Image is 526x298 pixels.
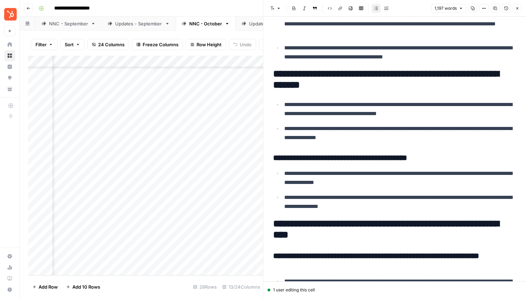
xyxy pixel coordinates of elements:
div: Updates - October [249,20,290,27]
span: 1,197 words [435,5,457,11]
button: Add Row [28,281,62,292]
span: Add 10 Rows [72,283,100,290]
a: Usage [4,262,15,273]
a: Home [4,39,15,50]
a: Updates - September [102,17,176,31]
a: Opportunities [4,72,15,83]
button: Add 10 Rows [62,281,104,292]
button: Workspace: Blog Content Action Plan [4,6,15,23]
button: Filter [31,39,57,50]
button: Row Height [186,39,226,50]
span: Filter [35,41,47,48]
button: 1,197 words [431,4,466,13]
a: Settings [4,251,15,262]
span: Sort [65,41,74,48]
span: Freeze Columns [143,41,178,48]
a: Browse [4,50,15,61]
a: Your Data [4,83,15,95]
button: Freeze Columns [132,39,183,50]
span: Add Row [39,283,58,290]
a: NNC - September [35,17,102,31]
button: Sort [60,39,85,50]
a: Insights [4,61,15,72]
button: 24 Columns [87,39,129,50]
span: 24 Columns [98,41,125,48]
div: NNC - October [189,20,222,27]
div: 13/24 Columns [220,281,263,292]
a: Updates - October [236,17,303,31]
button: Undo [229,39,256,50]
div: 28 Rows [190,281,220,292]
img: Blog Content Action Plan Logo [4,8,17,21]
div: NNC - September [49,20,88,27]
a: NNC - October [176,17,236,31]
span: Undo [240,41,252,48]
a: Learning Hub [4,273,15,284]
span: Row Height [197,41,222,48]
div: 1 user editing this cell [268,287,522,293]
div: Updates - September [115,20,162,27]
button: Help + Support [4,284,15,295]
